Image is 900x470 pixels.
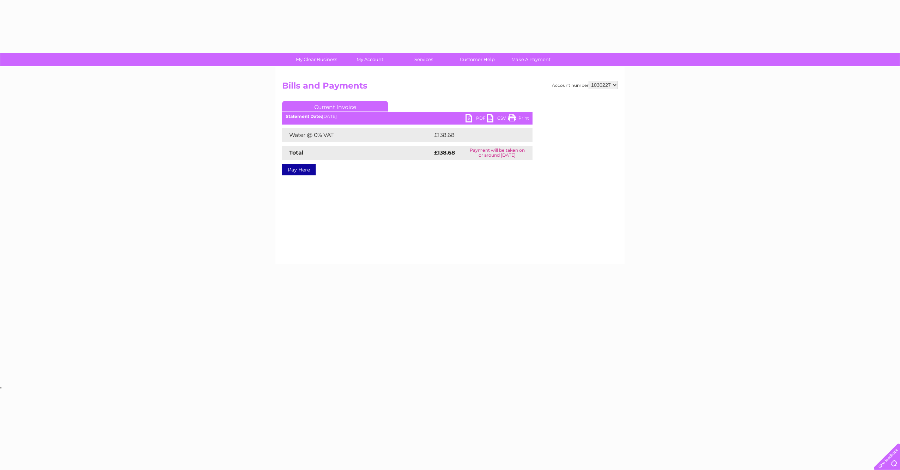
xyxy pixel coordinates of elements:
[286,114,322,119] b: Statement Date:
[341,53,399,66] a: My Account
[282,114,533,119] div: [DATE]
[282,81,618,94] h2: Bills and Payments
[466,114,487,124] a: PDF
[462,146,533,160] td: Payment will be taken on or around [DATE]
[282,164,316,175] a: Pay Here
[448,53,506,66] a: Customer Help
[432,128,520,142] td: £138.68
[508,114,529,124] a: Print
[287,53,346,66] a: My Clear Business
[395,53,453,66] a: Services
[282,101,388,112] a: Current Invoice
[502,53,560,66] a: Make A Payment
[552,81,618,89] div: Account number
[434,149,455,156] strong: £138.68
[487,114,508,124] a: CSV
[282,128,432,142] td: Water @ 0% VAT
[289,149,304,156] strong: Total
